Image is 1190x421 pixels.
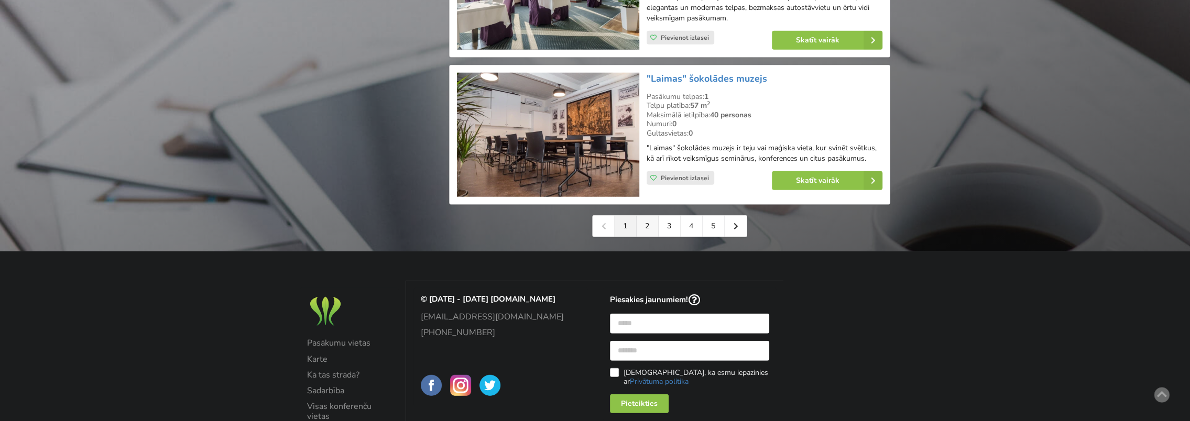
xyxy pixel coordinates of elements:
[647,101,882,110] div: Telpu platība:
[704,92,708,102] strong: 1
[421,312,581,322] a: [EMAIL_ADDRESS][DOMAIN_NAME]
[610,294,770,306] p: Piesakies jaunumiem!
[772,31,882,50] a: Skatīt vairāk
[629,376,688,386] a: Privātuma politika
[637,216,659,237] a: 2
[689,128,693,138] strong: 0
[307,338,391,348] a: Pasākumu vietas
[707,99,710,107] sup: 2
[672,119,676,129] strong: 0
[615,216,637,237] a: 1
[457,73,639,197] img: Neierastas vietas | Rīga | "Laimas" šokolādes muzejs
[661,174,709,182] span: Pievienot izlasei
[421,294,581,304] p: © [DATE] - [DATE] [DOMAIN_NAME]
[450,375,471,396] img: BalticMeetingRooms on Instagram
[647,110,882,120] div: Maksimālā ietilpība:
[659,216,681,237] a: 3
[681,216,703,237] a: 4
[479,375,500,396] img: BalticMeetingRooms on Twitter
[307,294,344,328] img: Baltic Meeting Rooms
[647,129,882,138] div: Gultasvietas:
[703,216,725,237] a: 5
[710,110,751,120] strong: 40 personas
[661,34,709,42] span: Pievienot izlasei
[647,119,882,129] div: Numuri:
[610,368,770,386] label: [DEMOGRAPHIC_DATA], ka esmu iepazinies ar
[647,92,882,102] div: Pasākumu telpas:
[307,386,391,395] a: Sadarbība
[647,72,767,85] a: "Laimas" šokolādes muzejs
[647,143,882,164] p: "Laimas" šokolādes muzejs ir teju vai maģiska vieta, kur svinēt svētkus, kā arī rīkot veiksmīgus ...
[421,328,581,337] a: [PHONE_NUMBER]
[307,370,391,380] a: Kā tas strādā?
[307,402,391,421] a: Visas konferenču vietas
[610,394,669,413] div: Pieteikties
[772,171,882,190] a: Skatīt vairāk
[421,375,442,396] img: BalticMeetingRooms on Facebook
[690,101,710,110] strong: 57 m
[307,354,391,364] a: Karte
